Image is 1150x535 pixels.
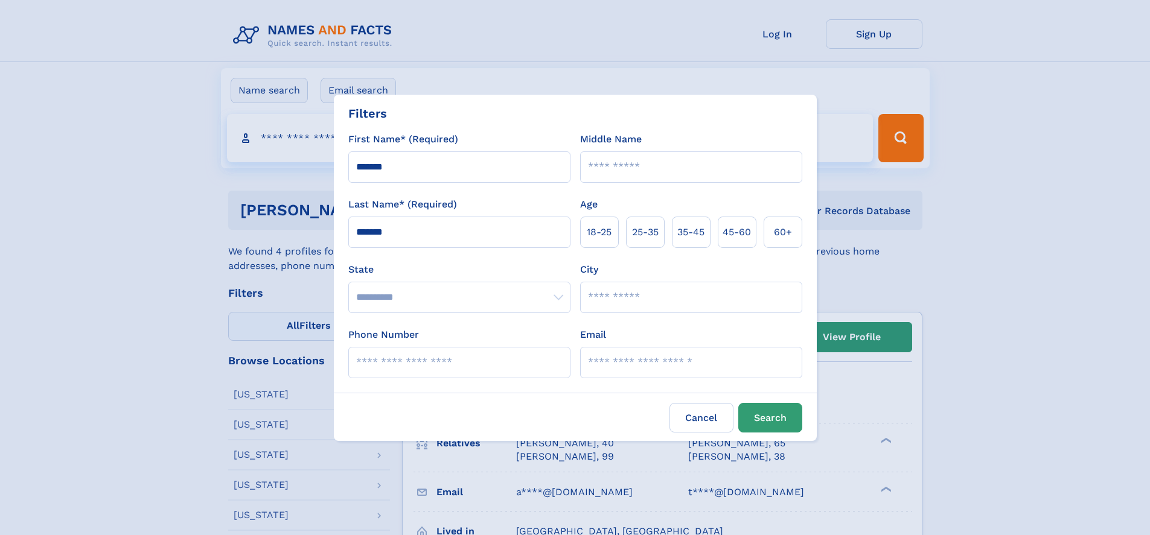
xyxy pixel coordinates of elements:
button: Search [738,403,802,432]
label: Phone Number [348,328,419,342]
label: Middle Name [580,132,642,147]
div: Filters [348,104,387,122]
span: 35‑45 [677,225,704,239]
span: 25‑35 [632,225,659,239]
label: City [580,262,598,277]
label: Last Name* (Required) [348,197,457,212]
label: Cancel [669,403,733,432]
span: 60+ [774,225,792,239]
label: Email [580,328,606,342]
span: 45‑60 [723,225,751,239]
span: 18‑25 [587,225,612,239]
label: First Name* (Required) [348,132,458,147]
label: Age [580,197,598,212]
label: State [348,262,570,277]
